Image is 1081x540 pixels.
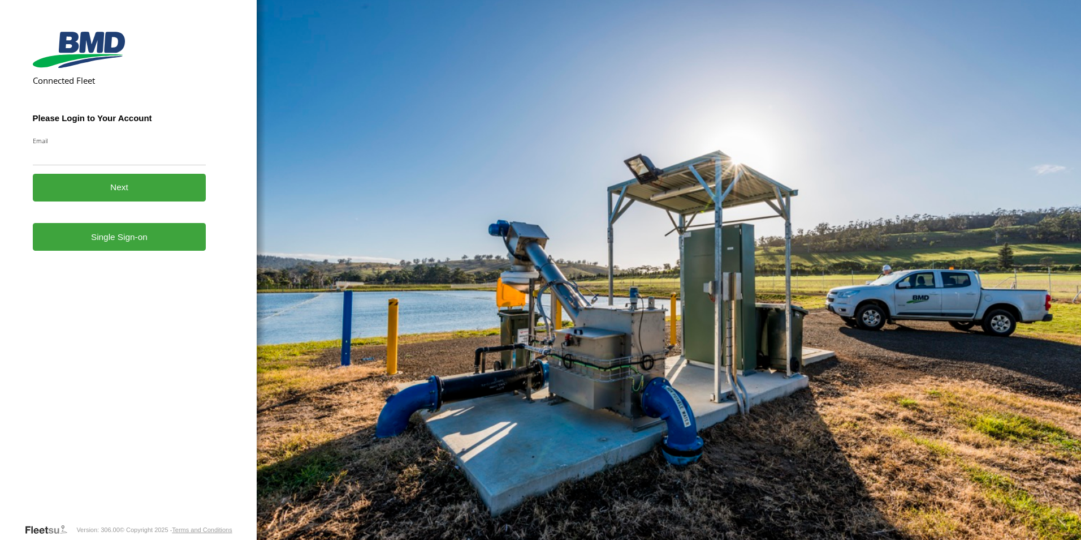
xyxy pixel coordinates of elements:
a: Single Sign-on [33,223,206,251]
a: Visit our Website [24,524,76,535]
button: Next [33,174,206,202]
label: Email [33,136,206,145]
h3: Please Login to Your Account [33,113,206,123]
div: © Copyright 2025 - [120,526,232,533]
h2: Connected Fleet [33,75,206,86]
img: BMD [33,32,125,68]
div: Version: 306.00 [76,526,119,533]
a: Terms and Conditions [172,526,232,533]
